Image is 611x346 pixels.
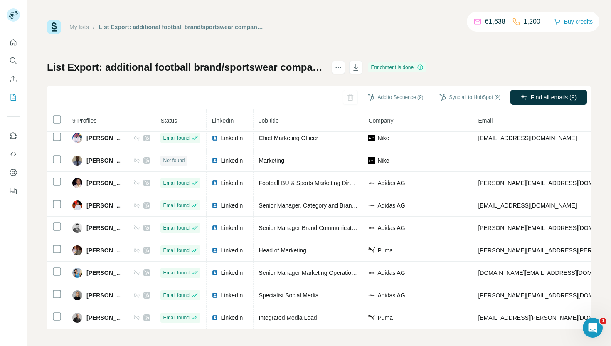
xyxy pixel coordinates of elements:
img: LinkedIn logo [212,180,218,186]
span: Email found [163,224,189,232]
img: company-logo [368,269,375,276]
span: Email found [163,134,189,142]
img: company-logo [368,157,375,164]
img: Avatar [72,313,82,323]
span: [PERSON_NAME] [86,246,125,255]
img: company-logo [368,247,375,252]
span: Nike [377,134,389,142]
span: Email [478,117,493,124]
span: Marketing [259,157,284,164]
span: Puma [377,314,393,322]
span: [PERSON_NAME] [86,134,125,142]
span: LinkedIn [221,224,243,232]
span: Email found [163,247,189,254]
span: Adidas AG [377,291,405,299]
img: LinkedIn logo [212,247,218,254]
span: LinkedIn [221,179,243,187]
img: Avatar [72,223,82,233]
span: [PERSON_NAME] [86,224,125,232]
span: Email found [163,269,189,277]
span: Specialist Social Media [259,292,318,299]
span: LinkedIn [221,269,243,277]
div: List Export: additional football brand/sportswear companies [GEOGRAPHIC_DATA] - [DATE] 12:27 [99,23,264,31]
span: [EMAIL_ADDRESS][DOMAIN_NAME] [478,135,577,141]
span: Company [368,117,393,124]
span: LinkedIn [221,246,243,255]
span: LinkedIn [221,134,243,142]
button: actions [332,61,345,74]
button: Use Surfe on LinkedIn [7,129,20,143]
button: Sync all to HubSpot (9) [434,91,506,104]
span: Email found [163,179,189,187]
img: company-logo [368,292,375,299]
button: My lists [7,90,20,105]
span: [PERSON_NAME] [86,201,125,210]
span: Head of Marketing [259,247,306,254]
iframe: Intercom live chat [583,318,603,338]
img: Avatar [72,268,82,278]
img: LinkedIn logo [212,225,218,231]
span: Job title [259,117,278,124]
span: Email found [163,314,189,321]
span: Adidas AG [377,224,405,232]
span: [PERSON_NAME] [86,314,125,322]
img: Avatar [72,290,82,300]
span: [PERSON_NAME] [86,269,125,277]
span: Not found [163,157,185,164]
img: company-logo [368,202,375,209]
span: 1 [600,318,606,324]
span: LinkedIn [221,291,243,299]
span: LinkedIn [221,314,243,322]
p: 1,200 [524,17,540,27]
span: Adidas AG [377,201,405,210]
button: Dashboard [7,165,20,180]
img: Avatar [72,156,82,166]
span: Email found [163,202,189,209]
img: company-logo [368,180,375,186]
span: Status [160,117,177,124]
button: Search [7,53,20,68]
span: [EMAIL_ADDRESS][DOMAIN_NAME] [478,202,577,209]
span: Football BU & Sports Marketing Director - EMEA [259,180,384,186]
button: Buy credits [554,16,593,27]
button: Use Surfe API [7,147,20,162]
span: Email found [163,292,189,299]
a: My lists [69,24,89,30]
span: Senior Manager Marketing Operations, [GEOGRAPHIC_DATA] [259,269,421,276]
img: Avatar [72,178,82,188]
img: Avatar [72,133,82,143]
span: Integrated Media Lead [259,314,317,321]
span: LinkedIn [221,156,243,165]
p: 61,638 [485,17,505,27]
img: company-logo [368,135,375,141]
span: Senior Manager Brand Communications, Head of Social Media and PR [259,225,441,231]
span: Find all emails (9) [531,93,577,101]
button: Find all emails (9) [510,90,587,105]
span: LinkedIn [212,117,234,124]
img: Surfe Logo [47,20,61,34]
span: Chief Marketing Officer [259,135,318,141]
img: LinkedIn logo [212,202,218,209]
div: Enrichment is done [368,62,426,72]
img: company-logo [368,315,375,320]
span: [PERSON_NAME] [86,291,125,299]
img: LinkedIn logo [212,157,218,164]
img: LinkedIn logo [212,314,218,321]
span: [PERSON_NAME] [86,156,125,165]
button: Add to Sequence (9) [362,91,429,104]
span: Senior Manager, Category and Brand Marketing /// Statement | adidas Originals, Emerging Markets [259,202,514,209]
span: [PERSON_NAME] [86,179,125,187]
img: Avatar [72,245,82,255]
span: 9 Profiles [72,117,96,124]
img: LinkedIn logo [212,135,218,141]
button: Feedback [7,183,20,198]
button: Enrich CSV [7,72,20,86]
img: Avatar [72,200,82,210]
span: LinkedIn [221,201,243,210]
span: Nike [377,156,389,165]
span: Adidas AG [377,269,405,277]
img: company-logo [368,225,375,231]
span: Puma [377,246,393,255]
button: Quick start [7,35,20,50]
span: Adidas AG [377,179,405,187]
